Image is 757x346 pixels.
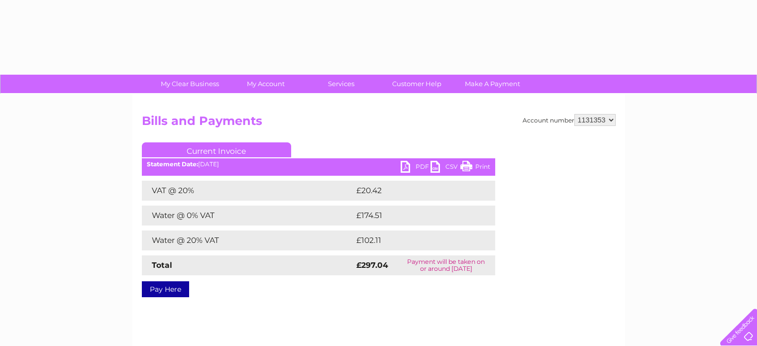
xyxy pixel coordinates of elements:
td: £174.51 [354,206,476,226]
a: Customer Help [376,75,458,93]
div: Account number [523,114,616,126]
b: Statement Date: [147,160,198,168]
h2: Bills and Payments [142,114,616,133]
a: CSV [431,161,460,175]
td: £20.42 [354,181,475,201]
td: Water @ 0% VAT [142,206,354,226]
a: My Account [224,75,307,93]
strong: £297.04 [356,260,388,270]
a: My Clear Business [149,75,231,93]
a: Current Invoice [142,142,291,157]
td: £102.11 [354,231,475,250]
a: PDF [401,161,431,175]
strong: Total [152,260,172,270]
a: Services [300,75,382,93]
td: Water @ 20% VAT [142,231,354,250]
a: Make A Payment [451,75,534,93]
a: Print [460,161,490,175]
div: [DATE] [142,161,495,168]
td: VAT @ 20% [142,181,354,201]
a: Pay Here [142,281,189,297]
td: Payment will be taken on or around [DATE] [397,255,495,275]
